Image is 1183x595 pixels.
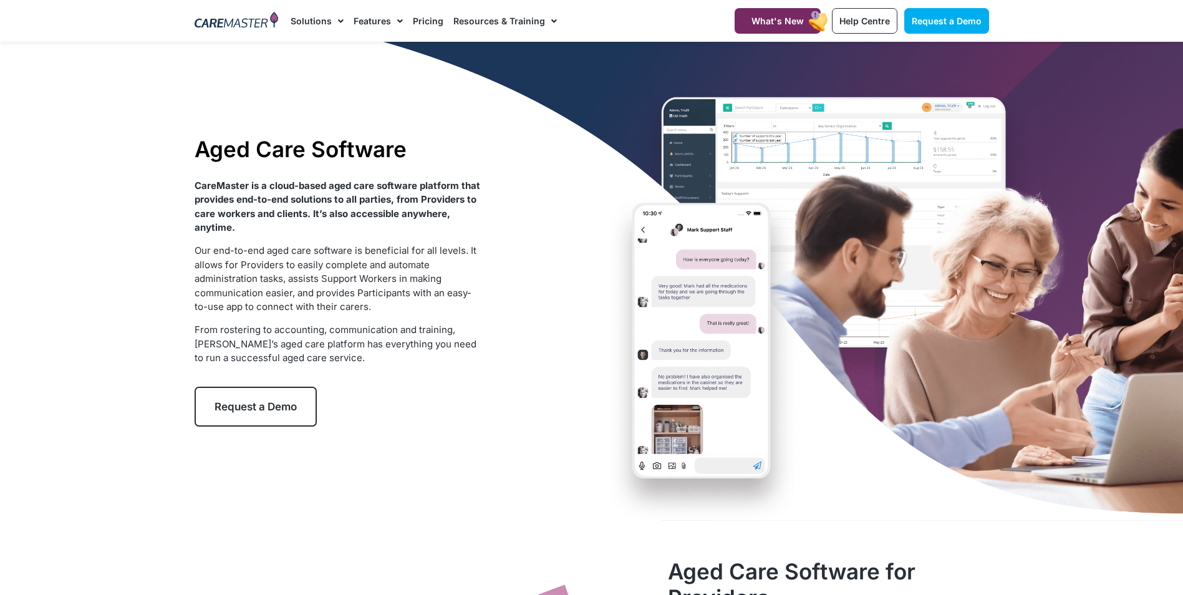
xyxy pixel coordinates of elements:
[195,180,480,234] strong: CareMaster is a cloud-based aged care software platform that provides end-to-end solutions to all...
[832,8,897,34] a: Help Centre
[195,244,476,312] span: Our end-to-end aged care software is beneficial for all levels. It allows for Providers to easily...
[735,8,821,34] a: What's New
[195,12,279,31] img: CareMaster Logo
[839,16,890,26] span: Help Centre
[904,8,989,34] a: Request a Demo
[912,16,982,26] span: Request a Demo
[215,400,297,413] span: Request a Demo
[195,324,476,364] span: From rostering to accounting, communication and training, [PERSON_NAME]’s aged care platform has ...
[195,387,317,427] a: Request a Demo
[751,16,804,26] span: What's New
[195,136,481,162] h1: Aged Care Software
